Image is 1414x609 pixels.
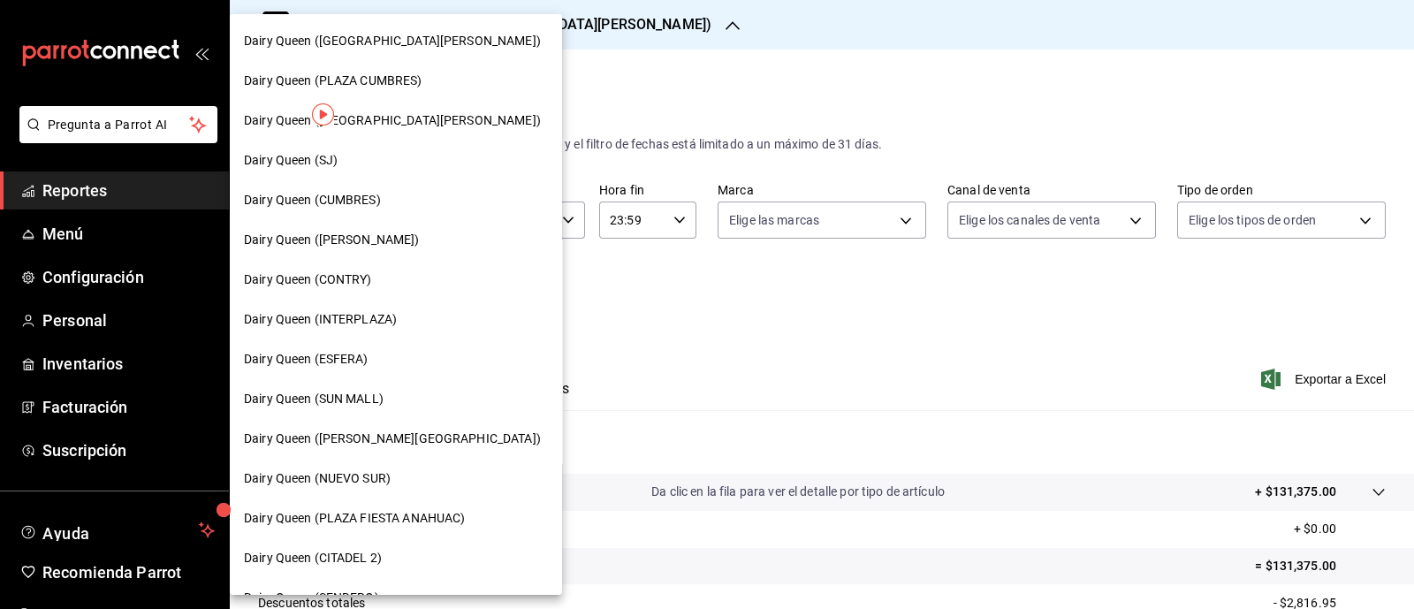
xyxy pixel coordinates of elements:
[244,350,369,369] span: Dairy Queen (ESFERA)
[230,21,562,61] div: Dairy Queen ([GEOGRAPHIC_DATA][PERSON_NAME])
[230,141,562,180] div: Dairy Queen (SJ)
[244,191,381,209] span: Dairy Queen (CUMBRES)
[312,103,334,126] img: Tooltip marker
[244,111,541,130] span: Dairy Queen ([GEOGRAPHIC_DATA][PERSON_NAME])
[230,61,562,101] div: Dairy Queen (PLAZA CUMBRES)
[244,270,372,289] span: Dairy Queen (CONTRY)
[244,509,465,528] span: Dairy Queen (PLAZA FIESTA ANAHUAC)
[244,589,379,607] span: Dairy Queen (SENDERO)
[244,72,422,90] span: Dairy Queen (PLAZA CUMBRES)
[244,390,384,408] span: Dairy Queen (SUN MALL)
[244,151,338,170] span: Dairy Queen (SJ)
[244,549,382,567] span: Dairy Queen (CITADEL 2)
[230,379,562,419] div: Dairy Queen (SUN MALL)
[244,310,397,329] span: Dairy Queen (INTERPLAZA)
[230,101,562,141] div: Dairy Queen ([GEOGRAPHIC_DATA][PERSON_NAME])
[230,220,562,260] div: Dairy Queen ([PERSON_NAME])
[230,180,562,220] div: Dairy Queen (CUMBRES)
[230,300,562,339] div: Dairy Queen (INTERPLAZA)
[230,459,562,499] div: Dairy Queen (NUEVO SUR)
[230,339,562,379] div: Dairy Queen (ESFERA)
[244,32,541,50] span: Dairy Queen ([GEOGRAPHIC_DATA][PERSON_NAME])
[244,231,420,249] span: Dairy Queen ([PERSON_NAME])
[230,419,562,459] div: Dairy Queen ([PERSON_NAME][GEOGRAPHIC_DATA])
[230,260,562,300] div: Dairy Queen (CONTRY)
[244,469,391,488] span: Dairy Queen (NUEVO SUR)
[244,430,541,448] span: Dairy Queen ([PERSON_NAME][GEOGRAPHIC_DATA])
[230,538,562,578] div: Dairy Queen (CITADEL 2)
[230,499,562,538] div: Dairy Queen (PLAZA FIESTA ANAHUAC)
